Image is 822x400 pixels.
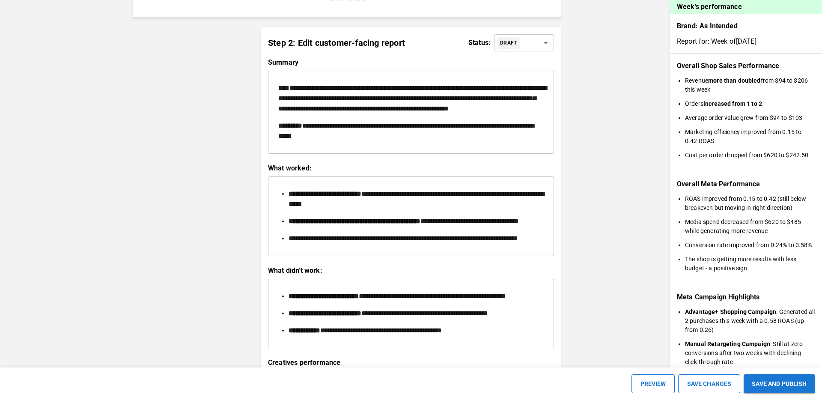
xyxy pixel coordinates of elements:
p: Report for: Week of [DATE] [677,36,815,47]
p: Step 2: Edit customer-facing report [268,36,405,49]
div: rdw-wrapper [268,177,554,256]
p: Brand: As Intended [677,21,815,31]
strong: Manual Retargeting Campaign [685,340,770,347]
p: Status: [468,39,491,48]
p: Creatives performance [268,358,554,367]
p: What worked: [268,164,554,173]
li: Cost per order dropped from $620 to $242.50 [685,151,815,160]
li: Marketing efficiency improved from 0.15 to 0.42 ROAS [685,128,815,146]
p: Meta Campaign Highlights [677,292,815,302]
li: ROAS improved from 0.15 to 0.42 (still below breakeven but moving in right direction) [685,194,815,212]
li: Revenue from $94 to $206 this week [685,76,815,94]
div: rdw-editor [278,83,544,141]
li: Average order value grew from $94 to $103 [685,113,815,122]
p: What didn't work: [268,266,554,275]
li: The shop is getting more results with less budget - a positive sign [685,255,815,273]
p: Summary [268,58,554,67]
div: rdw-editor [278,291,544,336]
li: Media spend decreased from $620 to $485 while generating more revenue [685,218,815,236]
li: : Generated all 2 purchases this week with a 0.58 ROAS (up from 0.26) [685,307,815,334]
li: Conversion rate improved from 0.24% to 0.58% [685,241,815,250]
button: SAVE AND PUBLISH [744,374,815,393]
div: rdw-wrapper [268,71,554,153]
div: rdw-wrapper [268,279,554,348]
li: : Still at zero conversions after two weeks with declining click-through rate [685,340,815,367]
button: PREVIEW [631,374,675,393]
p: Overall Shop Sales Performance [677,61,815,71]
strong: more than doubled [708,77,761,84]
p: Week's performance [677,3,742,12]
div: rdw-editor [278,189,544,244]
button: SAVE CHANGES [678,374,740,393]
p: Overall Meta Performance [677,179,815,189]
li: Orders [685,99,815,108]
strong: increased from 1 to 2 [703,100,762,107]
strong: Advantage+ Shopping Campaign [685,308,776,315]
div: DRAFT [497,37,520,49]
